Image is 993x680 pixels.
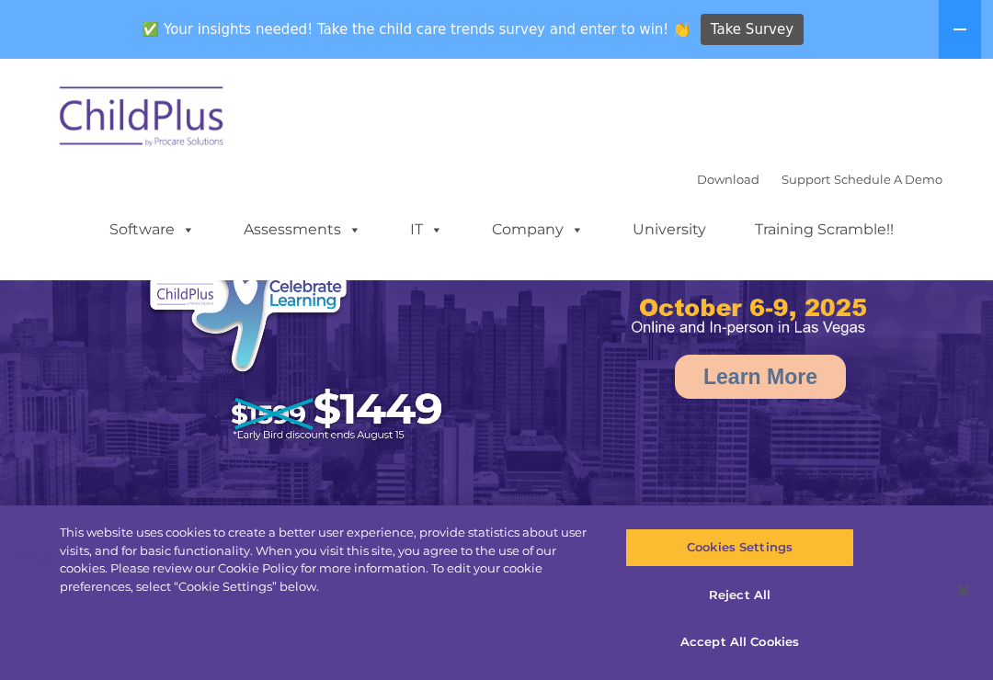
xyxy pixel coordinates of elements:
[675,355,846,399] a: Learn More
[51,74,234,165] img: ChildPlus by Procare Solutions
[91,211,213,248] a: Software
[943,571,984,611] button: Close
[782,172,830,187] a: Support
[225,211,380,248] a: Assessments
[625,528,853,567] button: Cookies Settings
[736,211,912,248] a: Training Scramble!!
[625,623,853,662] button: Accept All Cookies
[711,14,793,46] span: Take Survey
[701,14,805,46] a: Take Survey
[614,211,725,248] a: University
[135,12,698,48] span: ✅ Your insights needed! Take the child care trends survey and enter to win! 👏
[60,524,596,595] div: This website uses cookies to create a better user experience, provide statistics about user visit...
[697,172,942,187] font: |
[625,576,853,615] button: Reject All
[697,172,759,187] a: Download
[834,172,942,187] a: Schedule A Demo
[474,211,602,248] a: Company
[392,211,462,248] a: IT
